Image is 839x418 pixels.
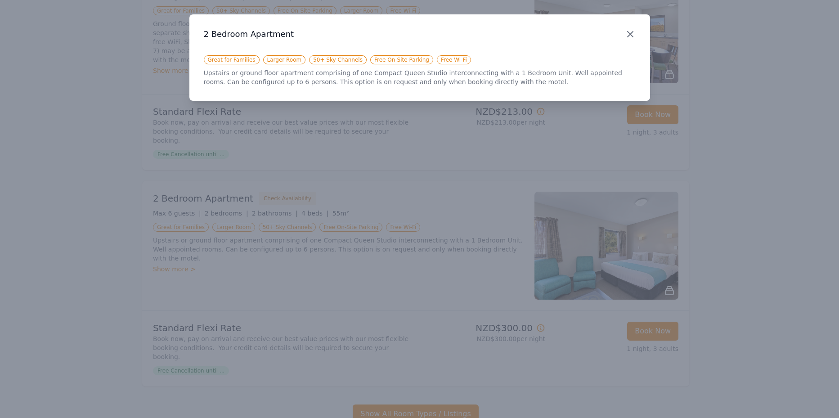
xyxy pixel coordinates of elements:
[370,55,433,64] span: Free On-Site Parking
[204,29,636,40] h3: 2 Bedroom Apartment
[204,68,636,86] p: Upstairs or ground floor apartment comprising of one Compact Queen Studio interconnecting with a ...
[437,55,471,64] span: Free Wi-Fi
[204,55,260,64] span: Great for Families
[309,55,367,64] span: 50+ Sky Channels
[263,55,306,64] span: Larger Room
